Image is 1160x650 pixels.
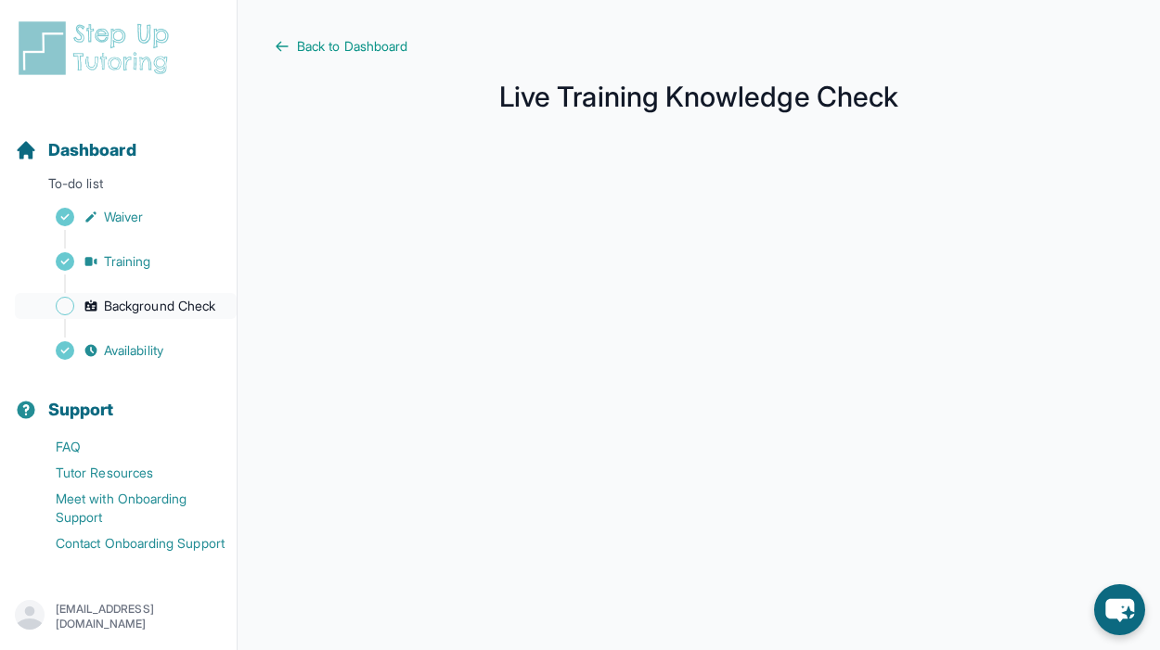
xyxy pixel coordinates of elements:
[275,37,1123,56] a: Back to Dashboard
[15,530,237,556] a: Contact Onboarding Support
[297,37,407,56] span: Back to Dashboard
[1094,584,1145,635] button: chat-button
[15,293,237,319] a: Background Check
[104,208,143,226] span: Waiver
[104,252,151,271] span: Training
[15,434,237,460] a: FAQ
[15,338,237,363] a: Availability
[15,137,136,163] a: Dashboard
[275,85,1123,108] h1: Live Training Knowledge Check
[15,204,237,230] a: Waiver
[15,460,237,486] a: Tutor Resources
[104,297,215,315] span: Background Check
[104,341,163,360] span: Availability
[48,397,114,423] span: Support
[7,174,229,200] p: To-do list
[7,108,229,171] button: Dashboard
[15,19,180,78] img: logo
[48,137,136,163] span: Dashboard
[15,249,237,274] a: Training
[15,486,237,530] a: Meet with Onboarding Support
[7,367,229,430] button: Support
[15,600,222,633] button: [EMAIL_ADDRESS][DOMAIN_NAME]
[56,602,222,631] p: [EMAIL_ADDRESS][DOMAIN_NAME]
